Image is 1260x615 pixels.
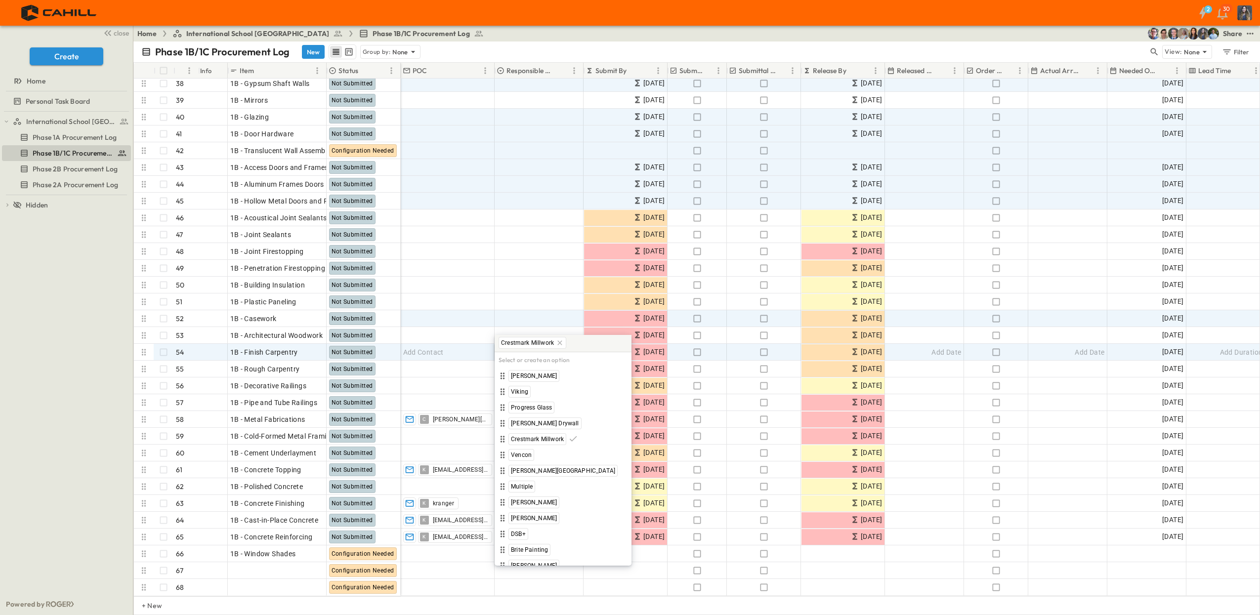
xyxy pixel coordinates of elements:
[33,132,117,142] span: Phase 1A Procurement Log
[26,200,48,210] span: Hidden
[230,196,348,206] span: 1B - Hollow Metal Doors and Frames
[848,65,859,76] button: Sort
[1207,28,1219,40] img: Naveed Rajaee (nrajaee@cahill-sf.com)
[1148,28,1160,40] img: Sam Palley (spalley@cahill-sf.com)
[332,433,373,440] span: Not Submitted
[861,481,882,492] span: [DATE]
[1198,66,1231,76] p: Lead Time
[176,482,184,492] p: 62
[1244,28,1256,40] button: test
[1162,178,1183,190] span: [DATE]
[230,95,268,105] span: 1B - Mirrors
[1162,363,1183,374] span: [DATE]
[403,347,444,357] span: Add Contact
[861,262,882,274] span: [DATE]
[643,195,665,206] span: [DATE]
[183,65,195,77] button: Menu
[230,515,319,525] span: 1B - Cast-in-Place Concrete
[511,483,533,491] span: Multiple
[511,498,557,506] span: [PERSON_NAME]
[568,65,580,77] button: Menu
[643,111,665,123] span: [DATE]
[176,213,184,223] p: 46
[976,66,1004,76] p: Order Confirmed?
[230,498,305,508] span: 1B - Concrete Finishing
[497,496,630,508] div: [PERSON_NAME]
[230,448,317,458] span: 1B - Cement Underlayment
[861,94,882,106] span: [DATE]
[332,382,373,389] span: Not Submitted
[256,65,267,76] button: Sort
[861,363,882,374] span: [DATE]
[12,2,107,23] img: 4f72bfc4efa7236828875bac24094a5ddb05241e32d018417354e964050affa1.png
[1237,5,1252,20] img: Profile Picture
[177,65,188,76] button: Sort
[230,263,326,273] span: 1B - Penetration Firestopping
[332,399,373,406] span: Not Submitted
[643,296,665,307] span: [DATE]
[497,465,630,477] div: [PERSON_NAME][GEOGRAPHIC_DATA]
[1160,65,1171,76] button: Sort
[643,246,665,257] span: [DATE]
[99,26,131,40] button: close
[643,178,665,190] span: [DATE]
[230,381,307,391] span: 1B - Decorative Railings
[332,466,373,473] span: Not Submitted
[1184,47,1200,57] p: None
[2,114,131,129] div: International School San Franciscotest
[176,95,184,105] p: 39
[1162,481,1183,492] span: [DATE]
[230,482,303,492] span: 1B - Polished Concrete
[1218,45,1252,59] button: Filter
[230,79,310,88] span: 1B - Gypsum Shaft Walls
[13,115,129,128] a: International School San Francisco
[511,514,557,522] span: [PERSON_NAME]
[342,46,355,58] button: kanban view
[176,431,184,441] p: 59
[360,65,371,76] button: Sort
[433,415,488,423] span: [PERSON_NAME][EMAIL_ADDRESS][DOMAIN_NAME]
[861,464,882,475] span: [DATE]
[332,147,394,154] span: Configuration Needed
[332,416,373,423] span: Not Submitted
[176,196,184,206] p: 45
[643,212,665,223] span: [DATE]
[1171,65,1183,77] button: Menu
[176,414,184,424] p: 58
[595,66,627,76] p: Submit By
[897,66,936,76] p: Released Date
[230,330,323,340] span: 1B - Architectural Woodwork
[176,163,184,172] p: 43
[332,214,373,221] span: Not Submitted
[643,363,665,374] span: [DATE]
[497,512,630,524] div: [PERSON_NAME]
[332,282,373,288] span: Not Submitted
[861,329,882,341] span: [DATE]
[497,544,630,556] div: Brite Painting
[332,315,373,322] span: Not Submitted
[861,531,882,542] span: [DATE]
[433,466,488,474] span: [EMAIL_ADDRESS][DOMAIN_NAME]
[230,129,294,139] span: 1B - Door Hardware
[1207,5,1210,13] h6: 2
[1075,347,1104,357] span: Add Date
[230,213,327,223] span: 1B - Acoustical Joint Sealants
[861,497,882,509] span: [DATE]
[433,499,455,507] span: kranger
[643,413,665,425] span: [DATE]
[643,531,665,542] span: [DATE]
[176,498,184,508] p: 63
[1193,4,1213,22] button: 2
[176,112,184,122] p: 40
[861,296,882,307] span: [DATE]
[1162,162,1183,173] span: [DATE]
[497,481,630,492] div: Multiple
[643,481,665,492] span: [DATE]
[739,66,777,76] p: Submittal Approved?
[497,386,630,398] div: Viking
[176,314,184,324] p: 52
[332,349,373,356] span: Not Submitted
[1162,514,1183,526] span: [DATE]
